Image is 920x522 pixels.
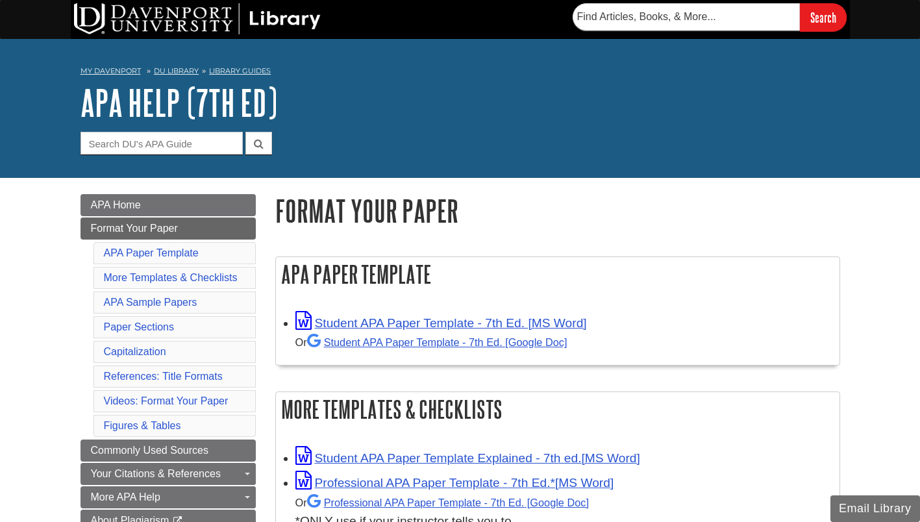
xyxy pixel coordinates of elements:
h1: Format Your Paper [275,194,840,227]
input: Search DU's APA Guide [81,132,243,155]
a: Link opens in new window [295,316,587,330]
a: Videos: Format Your Paper [104,395,229,406]
a: More Templates & Checklists [104,272,238,283]
a: Student APA Paper Template - 7th Ed. [Google Doc] [307,336,567,348]
a: Link opens in new window [295,476,614,490]
a: Professional APA Paper Template - 7th Ed. [307,497,589,508]
input: Search [800,3,847,31]
a: Your Citations & References [81,463,256,485]
small: Or [295,497,589,508]
a: Paper Sections [104,321,175,332]
input: Find Articles, Books, & More... [573,3,800,31]
button: Email Library [830,495,920,522]
small: Or [295,336,567,348]
span: Format Your Paper [91,223,178,234]
a: Commonly Used Sources [81,440,256,462]
a: Library Guides [209,66,271,75]
a: APA Sample Papers [104,297,197,308]
h2: More Templates & Checklists [276,392,839,427]
a: APA Paper Template [104,247,199,258]
a: APA Help (7th Ed) [81,82,277,123]
a: Format Your Paper [81,217,256,240]
a: APA Home [81,194,256,216]
form: Searches DU Library's articles, books, and more [573,3,847,31]
img: DU Library [74,3,321,34]
a: DU Library [154,66,199,75]
span: APA Home [91,199,141,210]
span: More APA Help [91,491,160,503]
span: Your Citations & References [91,468,221,479]
a: Figures & Tables [104,420,181,431]
a: References: Title Formats [104,371,223,382]
nav: breadcrumb [81,62,840,83]
h2: APA Paper Template [276,257,839,292]
span: Commonly Used Sources [91,445,208,456]
a: My Davenport [81,66,141,77]
a: Link opens in new window [295,451,640,465]
a: More APA Help [81,486,256,508]
a: Capitalization [104,346,166,357]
